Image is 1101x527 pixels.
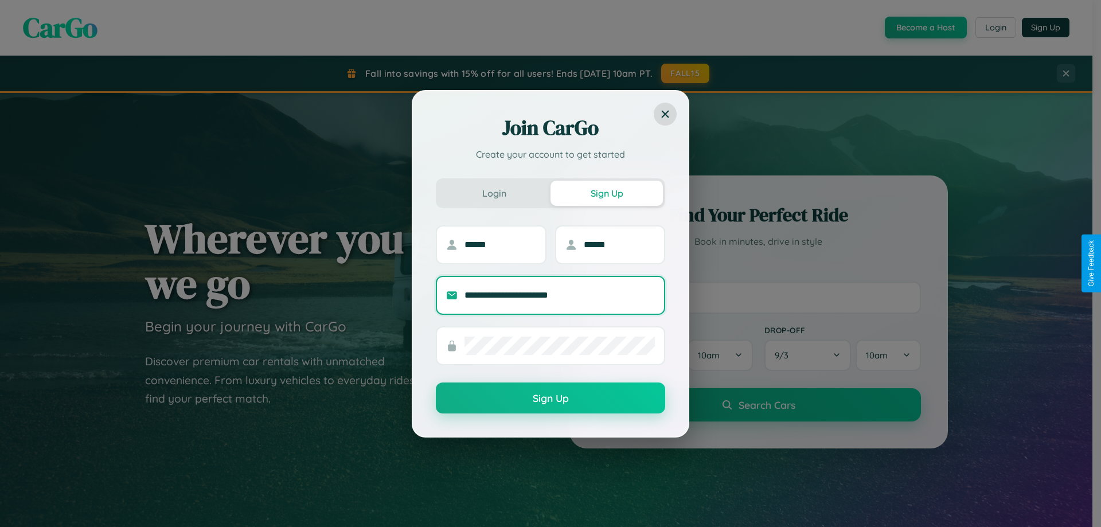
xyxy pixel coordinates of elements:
p: Create your account to get started [436,147,665,161]
button: Sign Up [550,181,663,206]
h2: Join CarGo [436,114,665,142]
div: Give Feedback [1087,240,1095,287]
button: Login [438,181,550,206]
button: Sign Up [436,382,665,413]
